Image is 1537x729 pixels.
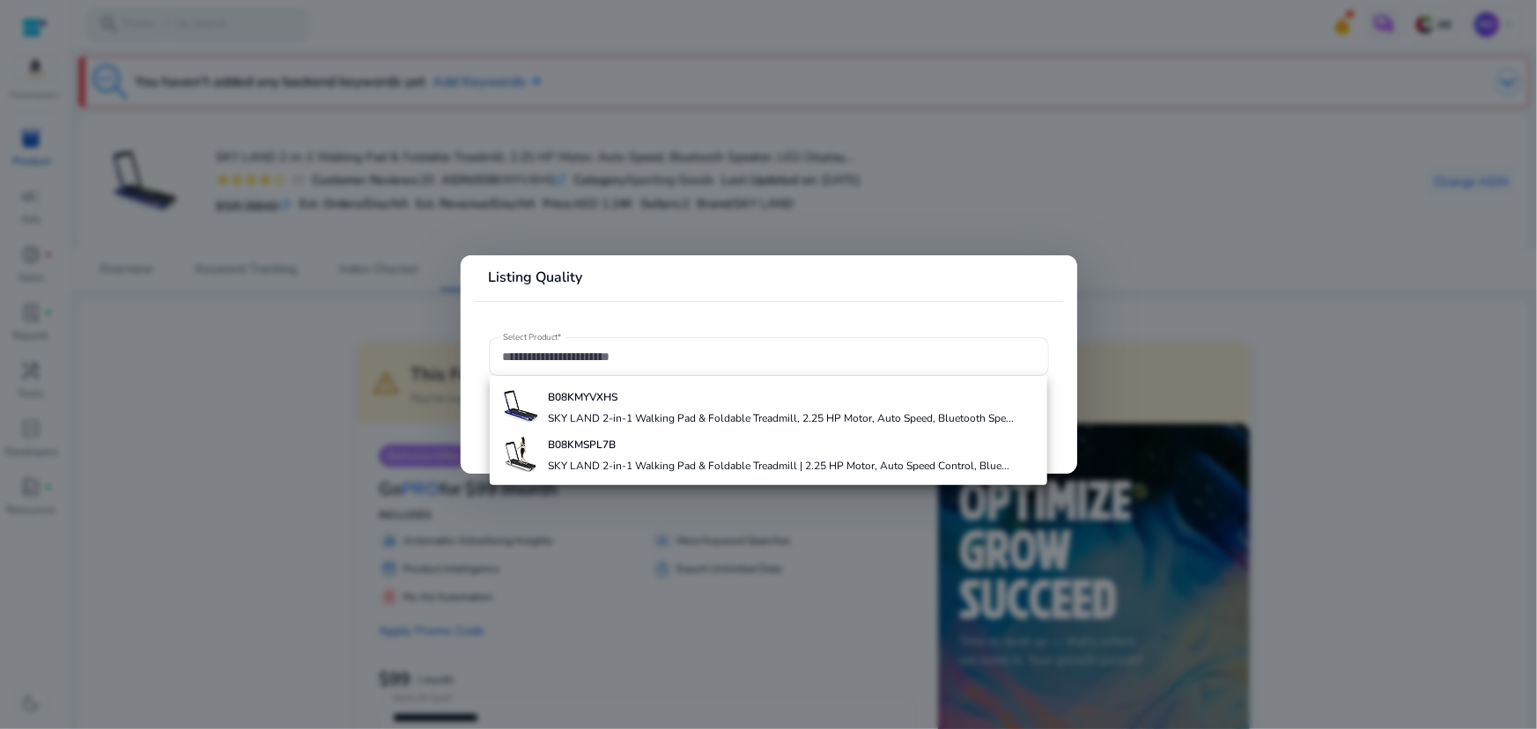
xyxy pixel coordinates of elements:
mat-label: Select Product* [503,331,562,343]
b: Listing Quality [489,268,583,287]
b: B08KMYVXHS [548,390,617,404]
b: B08KMSPL7B [548,438,616,452]
img: 41i0a62kb0L._AC_US40_.jpg [504,389,539,424]
h4: SKY LAND 2-in-1 Walking Pad & Foldable Treadmill | 2.25 HP Motor, Auto Speed Control, Blue... [548,459,1009,473]
img: 41eB5CFyICL._AC_US40_.jpg [504,437,539,472]
h4: SKY LAND 2-in-1 Walking Pad & Foldable Treadmill, 2.25 HP Motor, Auto Speed, Bluetooth Spe... [548,411,1014,425]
